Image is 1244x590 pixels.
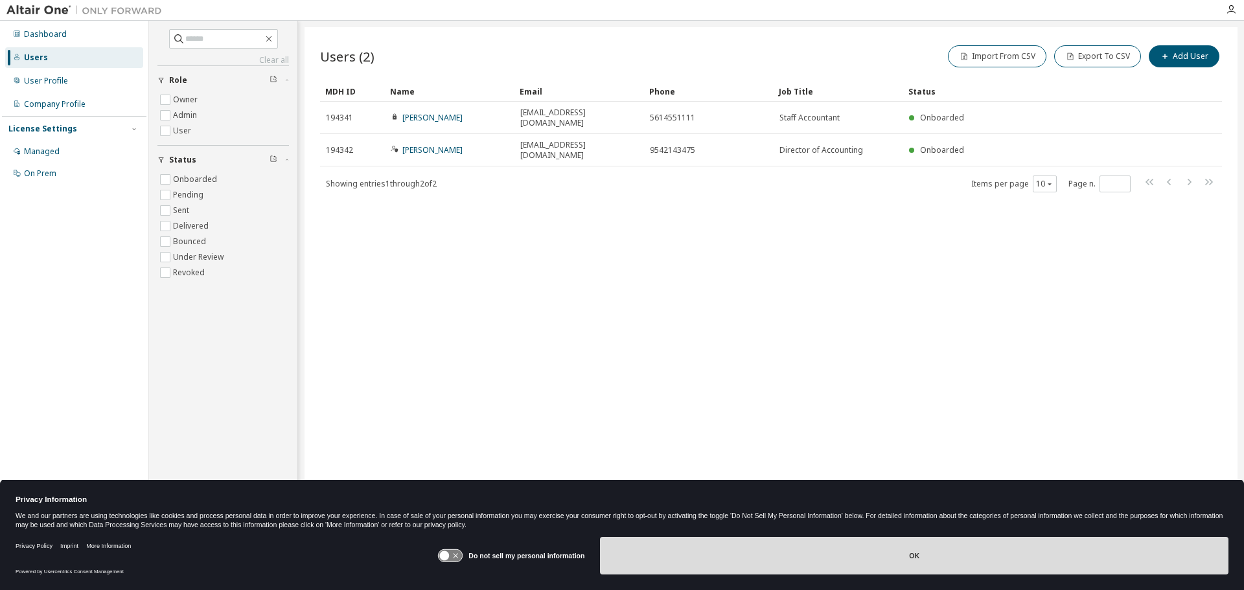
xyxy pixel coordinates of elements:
[948,45,1046,67] button: Import From CSV
[157,146,289,174] button: Status
[326,113,353,123] span: 194341
[173,108,200,123] label: Admin
[649,81,768,102] div: Phone
[908,81,1155,102] div: Status
[24,76,68,86] div: User Profile
[325,81,380,102] div: MDH ID
[402,144,463,155] a: [PERSON_NAME]
[390,81,509,102] div: Name
[173,249,226,265] label: Under Review
[169,155,196,165] span: Status
[173,123,194,139] label: User
[24,29,67,40] div: Dashboard
[520,140,638,161] span: [EMAIL_ADDRESS][DOMAIN_NAME]
[173,172,220,187] label: Onboarded
[173,234,209,249] label: Bounced
[920,112,964,123] span: Onboarded
[24,99,86,109] div: Company Profile
[650,145,695,155] span: 9542143475
[173,92,200,108] label: Owner
[157,66,289,95] button: Role
[270,75,277,85] span: Clear filter
[270,155,277,165] span: Clear filter
[320,47,374,65] span: Users (2)
[24,52,48,63] div: Users
[650,113,695,123] span: 5614551111
[24,146,60,157] div: Managed
[326,145,353,155] span: 194342
[1054,45,1141,67] button: Export To CSV
[1036,179,1054,189] button: 10
[157,55,289,65] a: Clear all
[173,218,211,234] label: Delivered
[169,75,187,85] span: Role
[8,124,77,134] div: License Settings
[779,113,840,123] span: Staff Accountant
[779,145,863,155] span: Director of Accounting
[402,112,463,123] a: [PERSON_NAME]
[920,144,964,155] span: Onboarded
[1068,176,1131,192] span: Page n.
[1149,45,1219,67] button: Add User
[6,4,168,17] img: Altair One
[24,168,56,179] div: On Prem
[173,203,192,218] label: Sent
[971,176,1057,192] span: Items per page
[520,108,638,128] span: [EMAIL_ADDRESS][DOMAIN_NAME]
[173,265,207,280] label: Revoked
[520,81,639,102] div: Email
[326,178,437,189] span: Showing entries 1 through 2 of 2
[173,187,206,203] label: Pending
[779,81,898,102] div: Job Title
